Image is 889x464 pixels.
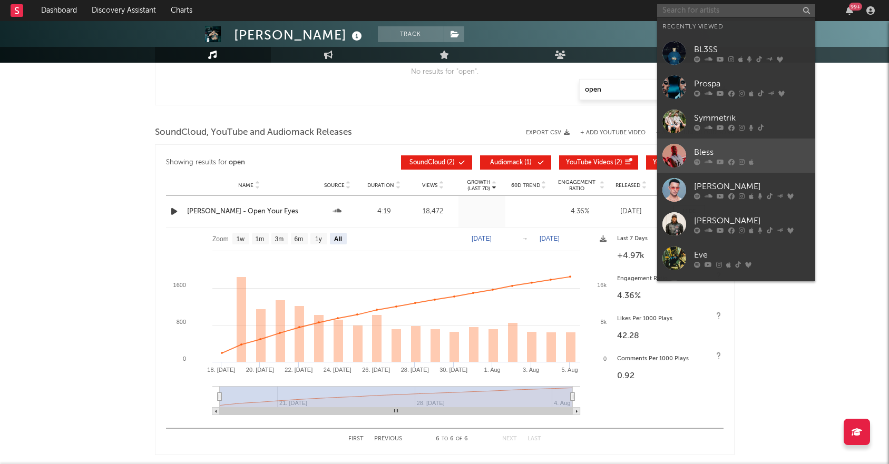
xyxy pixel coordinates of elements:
span: ( 2 ) [566,160,622,166]
div: Symmetrik [694,112,810,124]
a: Prospa [657,70,815,104]
div: +4.97k [617,250,718,262]
button: + Add SoundCloud Song [646,130,735,136]
p: (Last 7d) [467,185,491,192]
div: Engagement Ratio [617,273,718,285]
text: 6m [294,235,303,243]
span: ( 1 ) [487,160,535,166]
span: Audiomack [490,160,523,166]
a: Symmetrik [657,104,815,139]
div: [DATE] [610,206,652,217]
div: 42.28 [617,330,718,342]
text: Zoom [212,235,229,243]
span: ( 2 ) [408,160,456,166]
div: 99 + [849,3,862,11]
a: Bless [657,139,815,173]
button: Export CSV [526,130,570,136]
text: 8k [600,319,607,325]
text: 0 [182,356,185,362]
button: SoundCloud(2) [401,155,472,170]
text: 1600 [173,282,185,288]
span: Engagement Ratio [555,179,599,192]
div: Bless [694,146,810,159]
div: Showing results for [166,155,401,170]
div: [PERSON_NAME] [234,26,365,44]
div: BL3SS [694,43,810,56]
text: 800 [176,319,185,325]
text: All [334,235,341,243]
span: SoundCloud, YouTube and Audiomack Releases [155,126,352,139]
span: Source [324,182,345,189]
div: 4.36 % [617,290,718,302]
span: Duration [367,182,394,189]
button: 99+ [846,6,853,15]
text: 1. Aug [484,367,500,373]
text: 24. [DATE] [323,367,351,373]
div: 0.92 [617,370,718,382]
button: Audiomack(1) [480,155,551,170]
div: open [229,156,245,169]
div: Recently Viewed [662,21,810,33]
text: [DATE] [540,235,560,242]
a: Eve [657,241,815,275]
div: Prospa [694,77,810,90]
div: Likes Per 1000 Plays [617,313,718,325]
button: YouTube Videos(2) [559,155,638,170]
text: → [522,235,528,242]
div: 4.36 % [555,206,605,217]
input: Search for artists [657,4,815,17]
button: Track [378,26,444,42]
span: 60D Trend [511,182,540,189]
text: 5. Aug [561,367,578,373]
text: 30. [DATE] [439,367,467,373]
div: 4:19 [364,206,405,217]
a: [PERSON_NAME] [657,275,815,310]
text: 1w [236,235,245,243]
button: YouTube Shorts(1) [646,155,724,170]
text: 1m [255,235,264,243]
button: Next [502,436,517,442]
text: 3. Aug [523,367,539,373]
div: No results for " open ". [166,45,724,100]
button: + Add YouTube Video [580,130,646,136]
div: Last 7 Days [617,233,718,245]
span: YouTube Videos [566,160,613,166]
span: SoundCloud [409,160,445,166]
input: Search by song name or URL [580,86,691,94]
text: 26. [DATE] [362,367,390,373]
button: First [348,436,364,442]
a: [PERSON_NAME] - Open Your Eyes [187,206,311,217]
span: of [456,437,462,441]
a: [PERSON_NAME] [657,173,815,207]
button: + Add SoundCloud Song [656,130,735,136]
div: Comments Per 1000 Plays [617,353,718,366]
span: YouTube Shorts [653,160,699,166]
div: Eve [694,249,810,261]
span: Views [422,182,437,189]
span: Released [616,182,640,189]
span: Name [238,182,253,189]
span: to [442,437,448,441]
div: [PERSON_NAME] [694,214,810,227]
button: Previous [374,436,402,442]
div: [PERSON_NAME] [694,180,810,193]
span: ( 1 ) [653,160,708,166]
div: 6 6 6 [423,433,481,446]
text: [DATE] [472,235,492,242]
a: [PERSON_NAME] [657,207,815,241]
div: 18,472 [410,206,456,217]
text: 18. [DATE] [207,367,235,373]
text: 3m [275,235,284,243]
text: 20. [DATE] [246,367,273,373]
text: 0 [603,356,606,362]
a: BL3SS [657,36,815,70]
button: Last [527,436,541,442]
p: Growth [467,179,491,185]
text: 1y [315,235,322,243]
text: 16k [597,282,607,288]
text: 28. [DATE] [400,367,428,373]
text: 22. [DATE] [285,367,312,373]
div: + Add YouTube Video [570,130,646,136]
